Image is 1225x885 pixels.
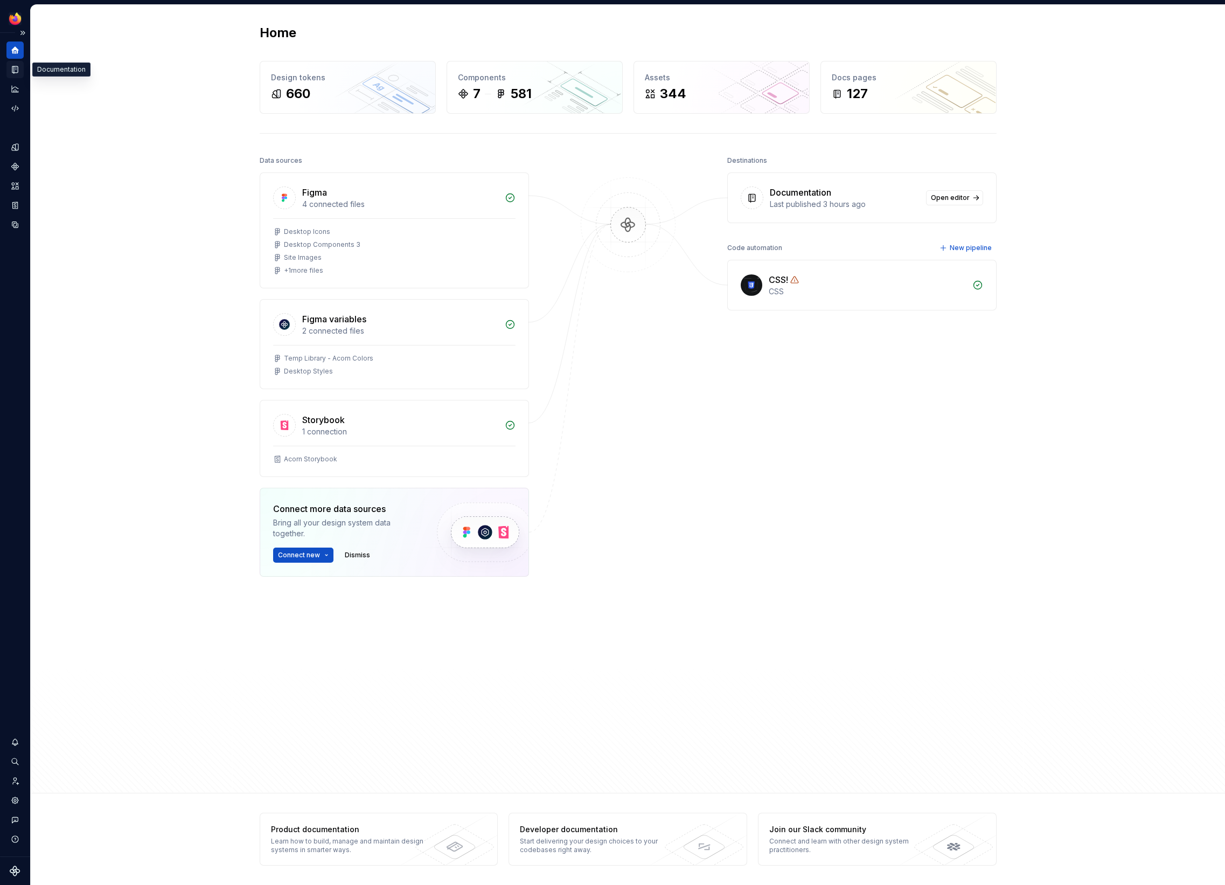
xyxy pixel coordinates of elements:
[15,25,30,40] button: Expand sidebar
[758,813,997,866] a: Join our Slack communityConnect and learn with other design system practitioners.
[278,551,320,559] span: Connect new
[6,177,24,195] a: Assets
[260,61,436,114] a: Design tokens660
[302,426,498,437] div: 1 connection
[284,354,373,363] div: Temp Library - Acorn Colors
[260,172,529,288] a: Figma4 connected filesDesktop IconsDesktop Components 3Site Images+1more files
[447,61,623,114] a: Components7581
[260,24,296,42] h2: Home
[769,824,926,835] div: Join our Slack community
[302,186,327,199] div: Figma
[6,139,24,156] a: Design tokens
[727,153,767,168] div: Destinations
[6,61,24,78] a: Documentation
[10,866,20,876] svg: Supernova Logo
[340,548,375,563] button: Dismiss
[302,199,498,210] div: 4 connected files
[6,100,24,117] a: Code automation
[520,824,677,835] div: Developer documentation
[6,197,24,214] a: Storybook stories
[6,792,24,809] a: Settings
[6,158,24,175] a: Components
[9,12,22,25] img: 894890ef-b4b9-4142-abf4-a08b65caed53.png
[458,72,611,83] div: Components
[32,63,91,77] div: Documentation
[271,72,424,83] div: Design tokens
[284,240,360,249] div: Desktop Components 3
[345,551,370,559] span: Dismiss
[302,326,498,336] div: 2 connected files
[260,813,498,866] a: Product documentationLearn how to build, manage and maintain design systems in smarter ways.
[847,85,868,102] div: 127
[260,299,529,389] a: Figma variables2 connected filesTemp Library - Acorn ColorsDesktop Styles
[284,227,330,236] div: Desktop Icons
[769,286,966,297] div: CSS
[273,548,333,563] button: Connect new
[645,72,798,83] div: Assets
[286,85,310,102] div: 660
[6,753,24,770] button: Search ⌘K
[473,85,481,102] div: 7
[931,193,970,202] span: Open editor
[260,153,302,168] div: Data sources
[660,85,686,102] div: 344
[832,72,985,83] div: Docs pages
[511,85,532,102] div: 581
[273,517,419,539] div: Bring all your design system data together.
[770,199,920,210] div: Last published 3 hours ago
[273,502,419,515] div: Connect more data sources
[271,837,428,854] div: Learn how to build, manage and maintain design systems in smarter ways.
[284,253,322,262] div: Site Images
[520,837,677,854] div: Start delivering your design choices to your codebases right away.
[6,734,24,751] button: Notifications
[302,413,345,426] div: Storybook
[6,80,24,98] a: Analytics
[936,240,997,255] button: New pipeline
[769,273,788,286] div: CSS!
[302,313,366,326] div: Figma variables
[770,186,831,199] div: Documentation
[271,824,428,835] div: Product documentation
[6,772,24,790] a: Invite team
[6,216,24,233] a: Data sources
[260,400,529,477] a: Storybook1 connectionAcorn Storybook
[634,61,810,114] a: Assets344
[950,244,992,252] span: New pipeline
[509,813,747,866] a: Developer documentationStart delivering your design choices to your codebases right away.
[284,266,323,275] div: + 1 more files
[820,61,997,114] a: Docs pages127
[6,42,24,59] a: Home
[6,811,24,828] button: Contact support
[727,240,782,255] div: Code automation
[284,367,333,376] div: Desktop Styles
[284,455,337,464] div: Acorn Storybook
[769,837,926,854] div: Connect and learn with other design system practitioners.
[926,190,983,205] a: Open editor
